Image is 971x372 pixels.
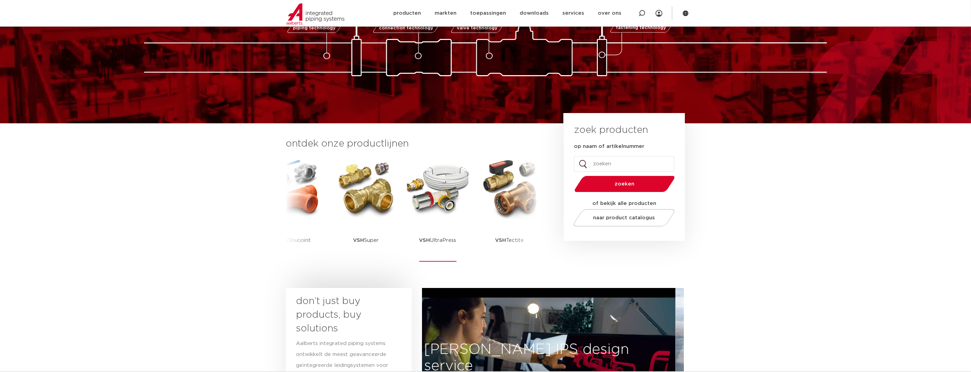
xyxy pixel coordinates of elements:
h3: ontdek onze productlijnen [286,137,540,151]
strong: VSH [495,238,506,243]
p: Super [353,219,379,262]
p: UltraPress [419,219,456,262]
p: Tectite [495,219,524,262]
span: fastening technology [616,26,666,30]
button: zoeken [572,175,678,193]
strong: VSH [419,238,430,243]
a: naar product catalogus [572,209,677,226]
label: op naam of artikelnummer [574,143,644,150]
a: VSHSuper [335,157,397,262]
span: zoeken [592,181,657,187]
span: valve technology [456,26,497,30]
span: connection technology [379,26,433,30]
h3: don’t just buy products, buy solutions [296,294,389,335]
a: VSHShurjoint [264,157,325,262]
h3: zoek producten [574,123,648,137]
strong: of bekijk alle producten [592,201,656,206]
a: VSHTectite [479,157,540,262]
span: naar product catalogus [593,215,655,220]
p: Shurjoint [278,219,311,262]
strong: VSH [353,238,364,243]
span: piping technology [293,26,336,30]
input: zoeken [574,156,674,172]
a: VSHUltraPress [407,157,468,262]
